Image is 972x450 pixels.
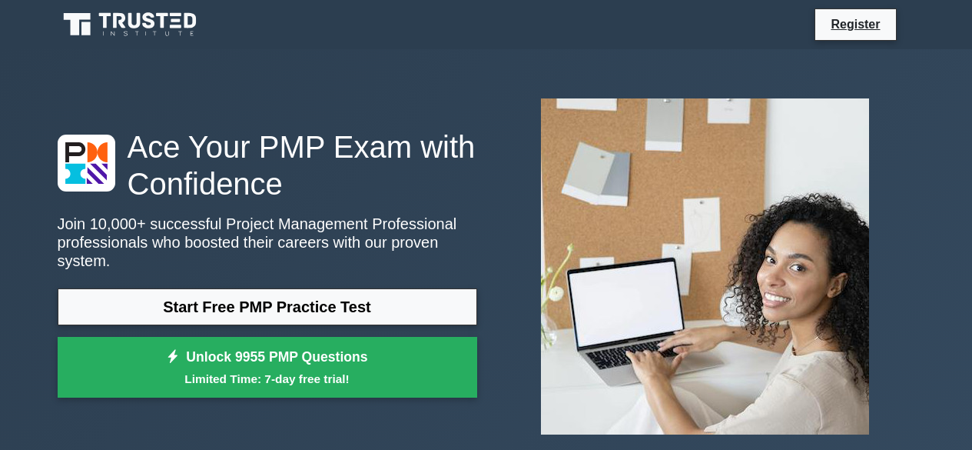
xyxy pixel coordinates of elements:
[58,215,477,270] p: Join 10,000+ successful Project Management Professional professionals who boosted their careers w...
[77,370,458,388] small: Limited Time: 7-day free trial!
[58,337,477,398] a: Unlock 9955 PMP QuestionsLimited Time: 7-day free trial!
[821,15,889,34] a: Register
[58,128,477,202] h1: Ace Your PMP Exam with Confidence
[58,288,477,325] a: Start Free PMP Practice Test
